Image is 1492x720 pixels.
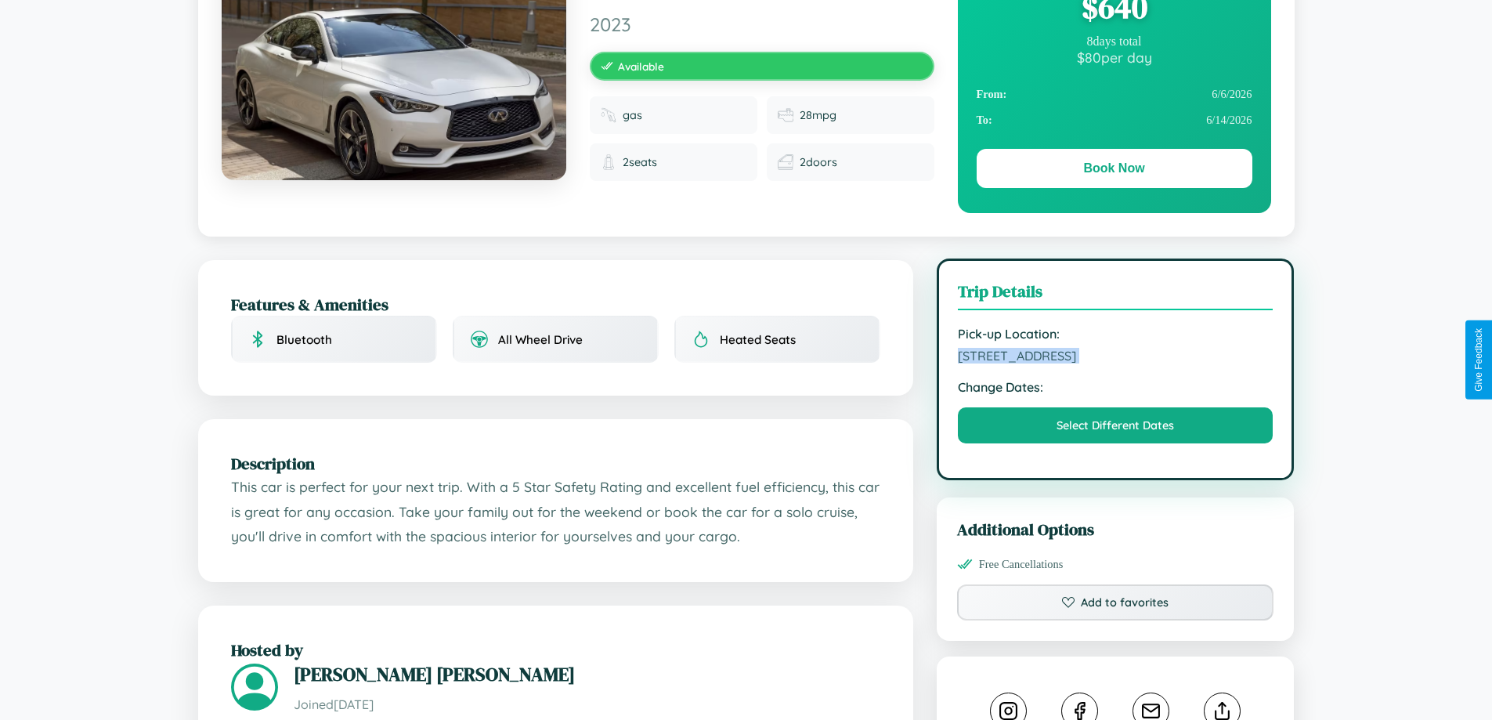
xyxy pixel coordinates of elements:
[231,293,880,316] h2: Features & Amenities
[618,60,664,73] span: Available
[601,154,616,170] img: Seats
[1473,328,1484,392] div: Give Feedback
[977,34,1252,49] div: 8 days total
[623,108,642,122] span: gas
[977,114,992,127] strong: To:
[800,108,836,122] span: 28 mpg
[231,639,880,661] h2: Hosted by
[977,107,1252,133] div: 6 / 14 / 2026
[958,280,1273,310] h3: Trip Details
[623,155,657,169] span: 2 seats
[958,348,1273,364] span: [STREET_ADDRESS]
[294,661,880,687] h3: [PERSON_NAME] [PERSON_NAME]
[498,332,583,347] span: All Wheel Drive
[957,584,1274,621] button: Add to favorites
[800,155,837,169] span: 2 doors
[778,154,793,170] img: Doors
[778,107,793,123] img: Fuel efficiency
[977,49,1252,66] div: $ 80 per day
[720,332,796,347] span: Heated Seats
[231,475,880,549] p: This car is perfect for your next trip. With a 5 Star Safety Rating and excellent fuel efficiency...
[276,332,332,347] span: Bluetooth
[977,149,1252,188] button: Book Now
[590,13,934,36] span: 2023
[979,558,1064,571] span: Free Cancellations
[601,107,616,123] img: Fuel type
[231,452,880,475] h2: Description
[958,407,1273,443] button: Select Different Dates
[958,379,1273,395] strong: Change Dates:
[294,693,880,716] p: Joined [DATE]
[957,518,1274,541] h3: Additional Options
[958,326,1273,342] strong: Pick-up Location:
[977,81,1252,107] div: 6 / 6 / 2026
[977,88,1007,101] strong: From:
